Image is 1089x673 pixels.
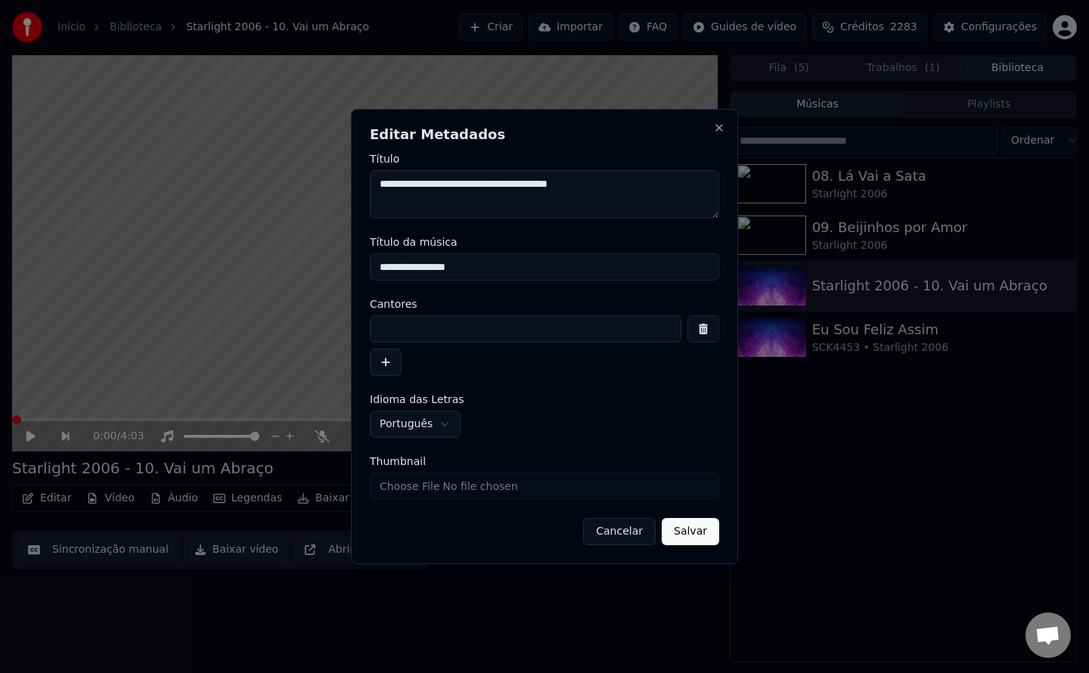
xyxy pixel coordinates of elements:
[370,128,719,141] h2: Editar Metadados
[370,394,464,405] span: Idioma das Letras
[370,456,426,467] span: Thumbnail
[370,237,719,247] label: Título da música
[583,518,656,545] button: Cancelar
[370,299,719,309] label: Cantores
[370,154,719,164] label: Título
[662,518,719,545] button: Salvar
